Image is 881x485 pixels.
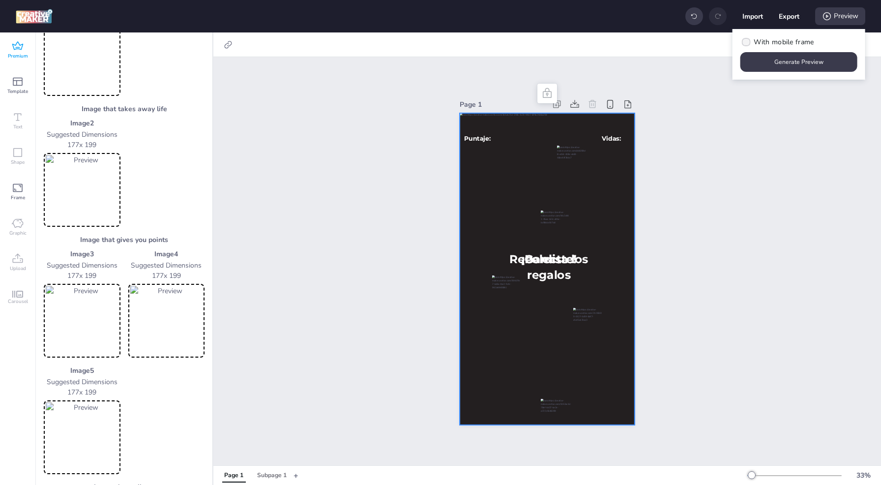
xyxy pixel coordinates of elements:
[779,6,799,27] button: Export
[602,135,621,143] span: Vidas:
[44,387,120,397] p: 177 x 199
[460,99,546,110] div: Page 1
[128,271,205,281] p: 177 x 199
[8,298,28,305] span: Carousel
[815,7,865,25] div: Preview
[46,402,118,472] img: Preview
[128,249,205,259] p: Image 4
[852,470,875,481] div: 33 %
[46,24,118,94] img: Preview
[257,471,287,480] div: Subpage 1
[44,249,120,259] p: Image 3
[11,158,25,166] span: Shape
[10,265,26,273] span: Upload
[44,235,205,245] h3: Image that gives you points
[740,52,857,72] button: Generate Preview
[44,377,120,387] p: Suggested Dimensions
[44,140,120,150] p: 177 x 199
[754,37,814,47] span: With mobile frame
[44,118,120,128] p: Image 2
[13,123,23,131] span: Text
[464,135,491,143] span: Puntaje:
[128,260,205,271] p: Suggested Dimensions
[130,286,203,356] img: Preview
[44,260,120,271] p: Suggested Dimensions
[46,286,118,356] img: Preview
[8,52,28,60] span: Premium
[44,271,120,281] p: 177 x 199
[742,6,763,27] button: Import
[7,88,28,95] span: Template
[224,471,243,480] div: Page 1
[46,155,118,225] img: Preview
[44,129,120,140] p: Suggested Dimensions
[294,467,298,484] button: +
[217,467,294,484] div: Tabs
[11,194,25,202] span: Frame
[9,229,27,237] span: Graphic
[44,365,120,376] p: Image 5
[44,104,205,114] h3: Image that takes away life
[509,252,588,282] span: Recolecta los regalos
[16,9,53,24] img: logo Creative Maker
